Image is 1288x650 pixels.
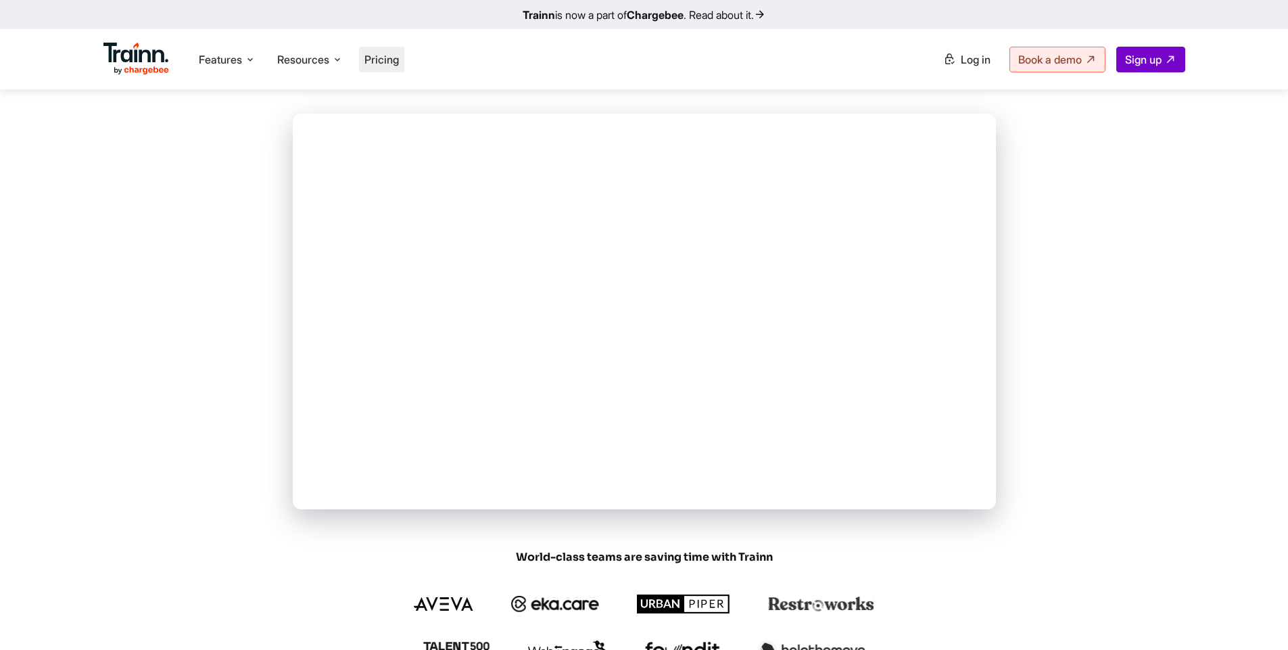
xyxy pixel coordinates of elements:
a: Book a demo [1009,47,1105,72]
span: Log in [961,53,991,66]
img: restroworks logo [768,597,874,611]
span: Resources [277,52,329,67]
span: Features [199,52,242,67]
a: Pricing [364,53,399,66]
img: urbanpiper logo [637,595,730,613]
img: Trainn Logo [103,43,170,75]
span: Sign up [1125,53,1162,66]
a: Log in [935,47,999,72]
b: Chargebee [627,8,684,22]
iframe: Chat Widget [1220,585,1288,650]
span: World-class teams are saving time with Trainn [320,550,969,565]
img: aveva logo [414,597,473,611]
img: ekacare logo [511,596,599,612]
span: Book a demo [1018,53,1082,66]
b: Trainn [523,8,555,22]
a: Sign up [1116,47,1185,72]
